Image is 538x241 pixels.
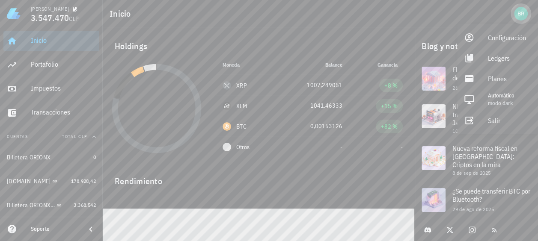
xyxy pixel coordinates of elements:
[283,101,342,110] div: 1041,46333
[62,134,87,139] span: Total CLP
[223,122,231,131] div: BTC-icon
[7,7,21,21] img: LedgiFi
[74,202,96,208] span: 3.368.542
[415,181,538,219] a: ¿Se puede transferir BTC por Bluetooth? 29 de ago de 2025
[377,62,403,68] span: Ganancia
[488,70,531,87] div: Planes
[3,171,99,191] a: [DOMAIN_NAME] 178.928,42
[488,92,531,99] div: Automático
[3,126,99,147] button: CuentasTotal CLP
[236,81,247,90] div: XRP
[452,206,494,212] span: 29 de ago de 2025
[3,103,99,123] a: Transacciones
[452,128,493,134] span: 10 de sep de 2025
[69,15,79,23] span: CLP
[3,31,99,51] a: Inicio
[7,202,55,209] div: Billetera ORIONX 2025
[31,108,96,116] div: Transacciones
[110,7,134,21] h1: Inicio
[93,154,96,160] span: 0
[452,170,490,176] span: 8 de sep de 2025
[488,100,513,107] span: modo Dark
[401,143,403,151] span: -
[3,147,99,168] a: Billetera ORIONX 0
[31,60,96,68] div: Portafolio
[488,50,531,67] div: Ledgers
[108,168,410,188] div: Rendimiento
[452,102,526,127] span: NPM pone en riesgo transacciones cripto desde JavaScript
[488,112,531,129] div: Salir
[452,144,517,169] span: Nueva reforma fiscal en [GEOGRAPHIC_DATA]: Criptos en la mira
[276,55,349,75] th: Balance
[340,143,342,151] span: -
[488,29,531,46] div: Configuración
[415,139,538,181] a: Nueva reforma fiscal en [GEOGRAPHIC_DATA]: Criptos en la mira 8 de sep de 2025
[3,195,99,215] a: Billetera ORIONX 2025 3.368.542
[31,6,69,12] div: [PERSON_NAME]
[236,143,250,152] span: Otros
[31,12,69,24] span: 3.547.470
[283,81,342,90] div: 1007,249051
[223,102,231,110] div: XLM-icon
[236,102,247,110] div: XLM
[108,32,410,60] div: Holdings
[7,154,51,161] div: Billetera ORIONX
[223,81,231,90] div: XRP-icon
[216,55,276,75] th: Moneda
[71,178,96,184] span: 178.928,42
[283,122,342,131] div: 0,00153126
[381,122,398,131] div: +82 %
[236,122,247,131] div: BTC
[452,85,493,91] span: 26 de sep de 2025
[381,102,398,110] div: +15 %
[3,79,99,99] a: Impuestos
[452,65,526,82] span: El SII establece impuestos de criptos
[3,55,99,75] a: Portafolio
[31,226,79,232] div: Soporte
[31,84,96,92] div: Impuestos
[7,178,51,185] div: [DOMAIN_NAME]
[452,187,530,203] span: ¿Se puede transferir BTC por Bluetooth?
[514,7,528,21] div: avatar
[31,36,96,44] div: Inicio
[384,81,398,90] div: +8 %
